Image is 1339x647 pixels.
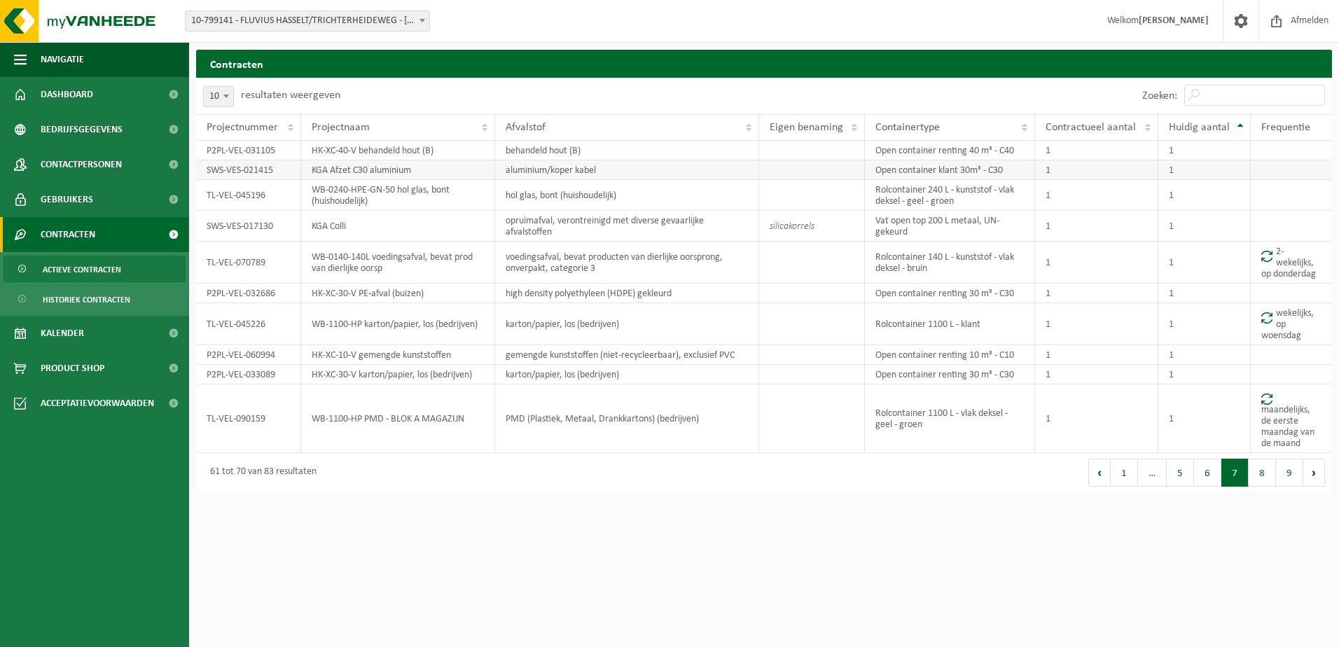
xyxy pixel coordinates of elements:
td: 1 [1035,211,1158,242]
td: karton/papier, los (bedrijven) [495,303,759,345]
a: Historiek contracten [4,286,186,312]
td: 1 [1158,211,1251,242]
label: resultaten weergeven [241,90,340,101]
i: silicakorrels [770,221,814,232]
span: … [1138,459,1167,487]
td: behandeld hout (B) [495,141,759,160]
td: 1 [1158,345,1251,365]
td: 1 [1158,303,1251,345]
td: hol glas, bont (huishoudelijk) [495,180,759,211]
label: Zoeken: [1142,90,1177,102]
span: Kalender [41,316,84,351]
td: HK-XC-30-V karton/papier, los (bedrijven) [301,365,495,384]
td: 1 [1035,303,1158,345]
span: 10-799141 - FLUVIUS HASSELT/TRICHTERHEIDEWEG - HASSELT [186,11,429,31]
div: 61 tot 70 van 83 resultaten [203,460,317,485]
td: 1 [1035,365,1158,384]
td: KGA Colli [301,211,495,242]
span: Frequentie [1261,122,1310,133]
td: 1 [1035,180,1158,211]
span: Afvalstof [506,122,546,133]
button: Previous [1088,459,1111,487]
span: Contracten [41,217,95,252]
td: 1 [1158,284,1251,303]
span: 10-799141 - FLUVIUS HASSELT/TRICHTERHEIDEWEG - HASSELT [185,11,430,32]
td: Rolcontainer 1100 L - klant [865,303,1034,345]
td: Open container renting 40 m³ - C40 [865,141,1034,160]
span: Huidig aantal [1169,122,1230,133]
span: Historiek contracten [43,286,130,313]
td: 1 [1035,345,1158,365]
td: P2PL-VEL-032686 [196,284,301,303]
td: Rolcontainer 140 L - kunststof - vlak deksel - bruin [865,242,1034,284]
button: 6 [1194,459,1221,487]
span: Dashboard [41,77,93,112]
button: 9 [1276,459,1303,487]
td: 1 [1035,141,1158,160]
td: gemengde kunststoffen (niet-recycleerbaar), exclusief PVC [495,345,759,365]
td: Rolcontainer 240 L - kunststof - vlak deksel - geel - groen [865,180,1034,211]
span: Navigatie [41,42,84,77]
span: Actieve contracten [43,256,121,283]
td: 1 [1158,180,1251,211]
span: Eigen benaming [770,122,843,133]
td: Vat open top 200 L metaal, UN-gekeurd [865,211,1034,242]
button: 8 [1249,459,1276,487]
span: Contractueel aantal [1046,122,1136,133]
h2: Contracten [196,50,1332,77]
td: 1 [1035,384,1158,453]
button: Next [1303,459,1325,487]
td: P2PL-VEL-060994 [196,345,301,365]
button: 5 [1167,459,1194,487]
td: wekelijks, op woensdag [1251,303,1332,345]
strong: [PERSON_NAME] [1139,15,1209,26]
td: HK-XC-30-V PE-afval (buizen) [301,284,495,303]
td: TL-VEL-090159 [196,384,301,453]
td: 1 [1158,160,1251,180]
td: 1 [1035,242,1158,284]
td: HK-XC-10-V gemengde kunststoffen [301,345,495,365]
td: voedingsafval, bevat producten van dierlijke oorsprong, onverpakt, categorie 3 [495,242,759,284]
td: KGA Afzet C30 aluminium [301,160,495,180]
td: karton/papier, los (bedrijven) [495,365,759,384]
span: 10 [203,86,234,107]
span: Projectnaam [312,122,370,133]
span: Product Shop [41,351,104,386]
span: 10 [204,87,233,106]
td: TL-VEL-045196 [196,180,301,211]
td: HK-XC-40-V behandeld hout (B) [301,141,495,160]
td: SWS-VES-021415 [196,160,301,180]
td: WB-0240-HPE-GN-50 hol glas, bont (huishoudelijk) [301,180,495,211]
td: high density polyethyleen (HDPE) gekleurd [495,284,759,303]
td: aluminium/koper kabel [495,160,759,180]
a: Actieve contracten [4,256,186,282]
span: Contactpersonen [41,147,122,182]
span: Bedrijfsgegevens [41,112,123,147]
td: Open container renting 30 m³ - C30 [865,365,1034,384]
td: Open container renting 10 m³ - C10 [865,345,1034,365]
td: Open container renting 30 m³ - C30 [865,284,1034,303]
td: TL-VEL-045226 [196,303,301,345]
td: WB-0140-140L voedingsafval, bevat prod van dierlijke oorsp [301,242,495,284]
td: 1 [1158,384,1251,453]
td: Rolcontainer 1100 L - vlak deksel - geel - groen [865,384,1034,453]
td: WB-1100-HP PMD - BLOK A MAGAZIJN [301,384,495,453]
span: Containertype [875,122,940,133]
td: 1 [1158,365,1251,384]
td: P2PL-VEL-033089 [196,365,301,384]
span: Acceptatievoorwaarden [41,386,154,421]
td: 1 [1158,242,1251,284]
td: 2-wekelijks, op donderdag [1251,242,1332,284]
td: Open container klant 30m³ - C30 [865,160,1034,180]
td: 1 [1158,141,1251,160]
td: 1 [1035,284,1158,303]
button: 7 [1221,459,1249,487]
td: SWS-VES-017130 [196,211,301,242]
td: opruimafval, verontreinigd met diverse gevaarlijke afvalstoffen [495,211,759,242]
button: 1 [1111,459,1138,487]
td: 1 [1035,160,1158,180]
td: maandelijks, de eerste maandag van de maand [1251,384,1332,453]
td: PMD (Plastiek, Metaal, Drankkartons) (bedrijven) [495,384,759,453]
td: P2PL-VEL-031105 [196,141,301,160]
td: TL-VEL-070789 [196,242,301,284]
